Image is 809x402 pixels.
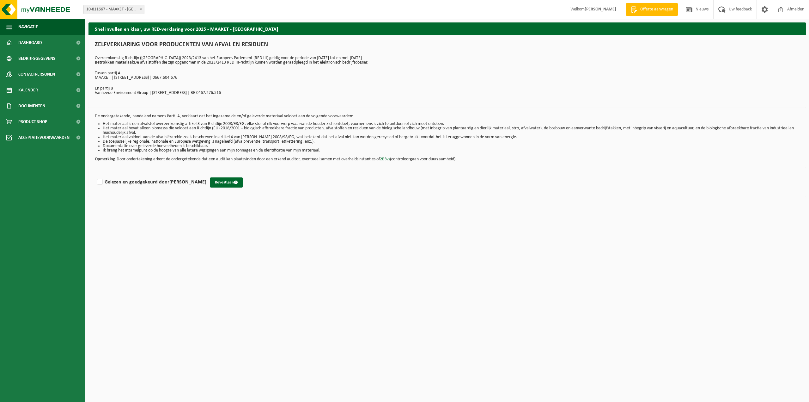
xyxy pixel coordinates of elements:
[95,157,117,162] strong: Opmerking:
[3,388,106,402] iframe: chat widget
[18,66,55,82] span: Contactpersonen
[83,5,144,14] span: 10-811667 - MAAKET - GENT
[95,41,800,51] h1: ZELFVERKLARING VOOR PRODUCENTEN VAN AFVAL EN RESIDUEN
[169,180,206,185] strong: [PERSON_NAME]
[103,144,800,148] li: Documentatie over geleverde hoeveelheden is beschikbaar.
[88,22,806,35] h2: Snel invullen en klaar, uw RED-verklaring voor 2025 - MAAKET - [GEOGRAPHIC_DATA]
[95,153,800,162] p: Door ondertekening erkent de ondergetekende dat een audit kan plaatsvinden door een erkend audito...
[95,114,800,119] p: De ondergetekende, handelend namens Partij A, verklaart dat het ingezamelde en/of geleverde mater...
[95,56,800,65] p: Overeenkomstig Richtlijn ([GEOGRAPHIC_DATA]) 2023/2413 van het Europees Parlement (RED III) geldi...
[95,86,800,91] p: En partij B
[103,148,800,153] li: Ik breng het inzamelpunt op de hoogte van alle latere wijzigingen aan mijn tonnages en de identif...
[103,122,800,126] li: Het materiaal is een afvalstof overeenkomstig artikel 3 van Richtlijn 2008/98/EG: elke stof of el...
[18,82,38,98] span: Kalender
[380,157,390,162] a: 2BSvs
[95,71,800,76] p: Tussen partij A
[18,51,55,66] span: Bedrijfsgegevens
[95,76,800,80] p: MAAKET | [STREET_ADDRESS] | 0667.604.676
[95,60,134,65] strong: Betrokken materiaal:
[103,135,800,139] li: Het materiaal voldoet aan de afvalhiërarchie zoals beschreven in artikel 4 van [PERSON_NAME] 2008...
[96,177,206,187] label: Gelezen en goedgekeurd door
[103,139,800,144] li: De toepasselijke regionale, nationale en Europese wetgeving is nageleefd (afvalpreventie, transpo...
[18,98,45,114] span: Documenten
[84,5,144,14] span: 10-811667 - MAAKET - GENT
[95,91,800,95] p: Vanheede Environment Group | [STREET_ADDRESS] | BE 0467.276.516
[18,19,38,35] span: Navigatie
[18,114,47,130] span: Product Shop
[18,35,42,51] span: Dashboard
[103,126,800,135] li: Het materiaal bevat alleen biomassa die voldoet aan Richtlijn (EU) 2018/2001 – biologisch afbreek...
[626,3,678,16] a: Offerte aanvragen
[639,6,675,13] span: Offerte aanvragen
[18,130,70,145] span: Acceptatievoorwaarden
[210,177,243,188] button: Bevestigen
[585,7,616,12] strong: [PERSON_NAME]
